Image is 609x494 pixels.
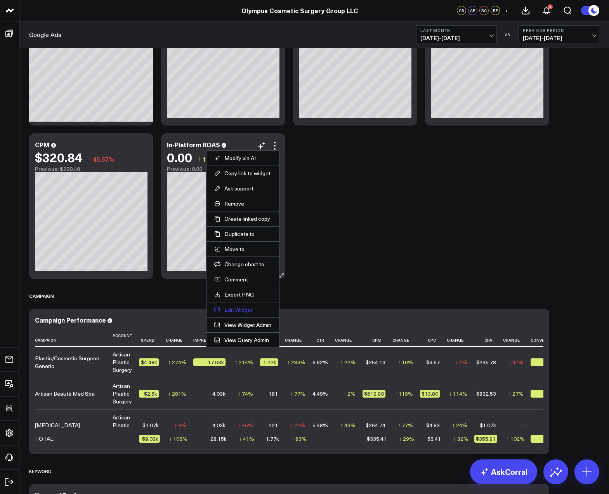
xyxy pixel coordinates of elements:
div: ↑ 83% [291,435,307,443]
div: $235.78 [476,358,496,366]
th: Cpa [474,329,503,347]
div: ↑ 283% [287,358,305,366]
div: $1.07k [480,421,496,429]
div: $335.41 [367,435,387,443]
th: Change [447,329,474,347]
div: 221 [269,421,278,429]
th: Change [166,329,193,347]
div: $1.07k [142,421,159,429]
button: Move to [214,246,271,253]
div: $13.80 [420,390,440,398]
button: Create linked copy [214,215,271,222]
div: $4.48k [139,358,159,366]
th: Impressions [193,329,232,347]
div: ↓ 45% [238,421,253,429]
span: [DATE] - [DATE] [420,35,493,41]
th: Change [285,329,312,347]
div: Keyword [29,462,52,480]
div: Artisan Plastic Surgery [113,351,132,374]
div: 6.92% [312,358,328,366]
div: BE [491,6,500,15]
div: Artisan Beauté Med Spa [35,390,95,398]
span: 45.57% [93,155,114,163]
div: 181 [269,390,278,398]
div: $6.41 [427,435,441,443]
div: ↑ 2% [344,390,356,398]
div: ↑ 274% [168,358,186,366]
button: Change chart to [214,261,271,268]
div: $264.74 [366,421,385,429]
span: ↑ [198,154,201,164]
b: Previous Period [523,28,595,33]
div: ↑ 119% [395,390,413,398]
div: 5.48% [312,421,328,429]
a: AskCorral [470,459,537,484]
span: 155.00% [203,155,227,163]
div: 0.00 [167,150,192,164]
div: $9.03k [139,435,160,443]
div: $355.91 [474,435,497,443]
div: $2.5k [139,390,159,398]
div: Artisan Plastic Surgery [113,414,132,437]
div: ↑ 29% [399,435,414,443]
button: Ask support [214,185,271,192]
div: 3 [531,390,564,398]
div: ↑ 32% [453,435,468,443]
div: 23 [531,435,565,443]
div: ↑ 27% [508,390,524,398]
div: In-Platform ROAS [167,140,220,149]
div: ↑ 281% [168,390,186,398]
div: 3 [548,4,553,9]
div: ↑ 74% [238,390,253,398]
div: 4.49% [312,390,328,398]
button: Duplicate to [214,230,271,237]
div: TOTAL [35,435,53,443]
div: BC [479,6,489,15]
button: Previous Period[DATE]-[DATE] [519,25,599,44]
span: + [505,8,508,13]
th: Cpm [363,329,392,347]
div: ↓ 2% [455,358,467,366]
span: [DATE] - [DATE] [523,35,595,41]
div: ↓ 22% [290,421,305,429]
div: Previous: 0.00 [167,166,279,172]
div: ↓ 41% [508,358,524,366]
th: Change [392,329,420,347]
div: Previous: $220.40 [35,166,147,172]
div: 19 [531,358,564,366]
button: Edit Widget [214,306,271,313]
th: Ctr [312,329,335,347]
div: 28.15k [210,435,227,443]
div: 4.03k [212,390,226,398]
div: $4.83 [426,421,440,429]
div: ↓ 3% [174,421,186,429]
div: $832.53 [476,390,496,398]
div: Plastic/Cosmetic Surgeon Generic [35,354,106,370]
button: + [502,6,511,15]
div: ↑ 77% [290,390,305,398]
div: Artisan Plastic Surgery [113,382,132,405]
div: 4.03k [212,421,226,429]
div: ↑ 24% [452,421,467,429]
div: ↑ 214% [235,358,253,366]
div: ↑ 102% [507,435,525,443]
button: Modify via AI [214,155,271,162]
a: Google Ads [29,30,61,39]
th: Cpc [420,329,447,347]
div: VS [501,32,515,37]
div: CS [457,6,466,15]
div: CPM [35,140,50,149]
button: Last Month[DATE]-[DATE] [416,25,497,44]
div: Campaign Performance [35,316,106,324]
div: AP [468,6,477,15]
b: Last Month [420,28,493,33]
div: Campaign [29,287,54,305]
div: ↑ 114% [449,390,467,398]
div: [MEDICAL_DATA] [35,421,80,429]
div: ↑ 43% [340,421,356,429]
span: ↑ [88,154,91,164]
th: Change [335,329,363,347]
button: Remove [214,200,271,207]
div: $619.90 [363,390,385,398]
th: Change [503,329,531,347]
